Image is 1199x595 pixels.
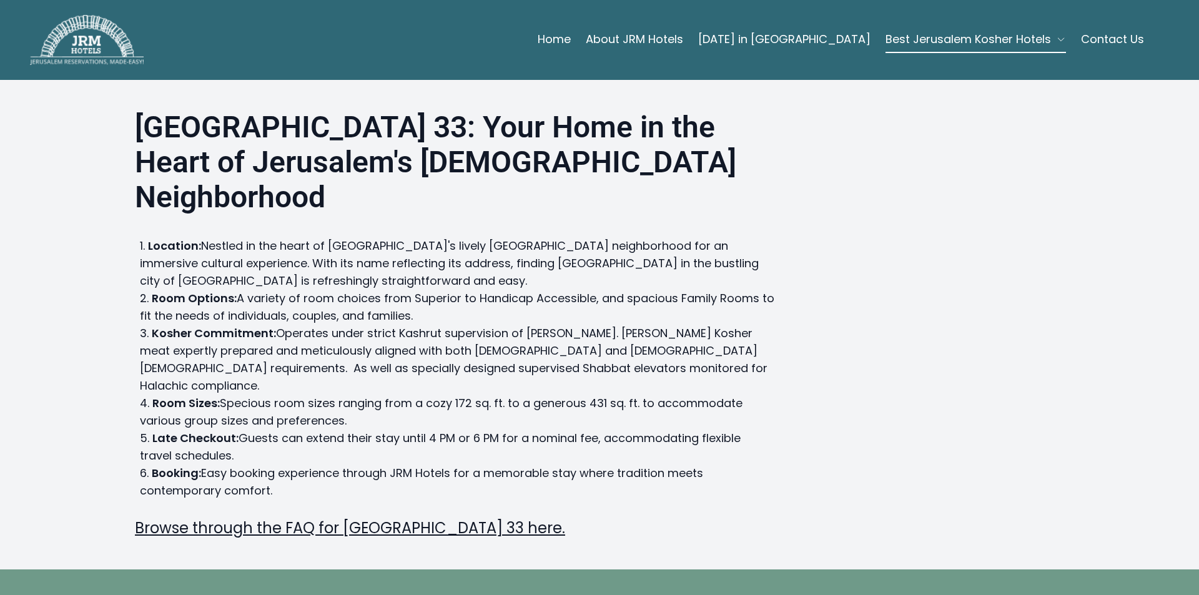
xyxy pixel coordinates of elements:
[586,27,683,52] a: About JRM Hotels
[152,395,220,411] strong: Room Sizes:
[148,238,201,253] strong: Location:
[140,290,774,325] li: A variety of room choices from Superior to Handicap Accessible, and spacious Family Rooms to fit ...
[152,465,201,481] strong: Booking:
[886,27,1066,52] button: Best Jerusalem Kosher Hotels
[135,518,565,538] a: Browse through the FAQ for [GEOGRAPHIC_DATA] 33 here.
[140,237,774,290] li: Nestled in the heart of [GEOGRAPHIC_DATA]'s lively [GEOGRAPHIC_DATA] neighborhood for an immersiv...
[152,325,276,341] strong: Kosher Commitment:
[140,395,774,430] li: Specious room sizes ranging from a cozy 172 sq. ft. to a generous 431 sq. ft. to accommodate vari...
[886,31,1051,48] span: Best Jerusalem Kosher Hotels
[140,325,774,395] li: Operates under strict Kashrut supervision of [PERSON_NAME]. [PERSON_NAME] Kosher meat expertly pr...
[140,465,774,499] li: Easy booking experience through JRM Hotels for a memorable stay where tradition meets contemporar...
[152,430,239,446] strong: Late Checkout:
[135,109,736,215] strong: [GEOGRAPHIC_DATA] 33: Your Home in the Heart of Jerusalem's [DEMOGRAPHIC_DATA] Neighborhood
[30,15,144,65] img: JRM Hotels
[140,430,774,465] li: Guests can extend their stay until 4 PM or 6 PM for a nominal fee, accommodating flexible travel ...
[538,27,571,52] a: Home
[1081,27,1144,52] a: Contact Us
[698,27,871,52] a: [DATE] in [GEOGRAPHIC_DATA]
[152,290,237,306] strong: Room Options:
